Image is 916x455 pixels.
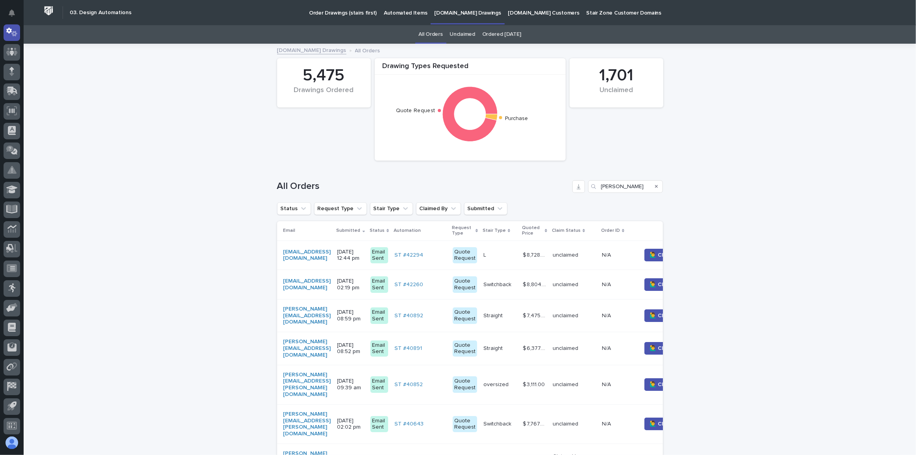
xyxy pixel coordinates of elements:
a: [EMAIL_ADDRESS][DOMAIN_NAME] [283,249,331,262]
p: Automation [394,226,421,235]
p: unclaimed [553,381,596,388]
text: Purchase [505,116,528,122]
a: [PERSON_NAME][EMAIL_ADDRESS][PERSON_NAME][DOMAIN_NAME] [283,372,331,398]
p: All Orders [355,46,380,54]
p: N/A [602,380,613,388]
a: ST #40891 [394,345,422,352]
p: [DATE] 08:52 pm [337,342,364,355]
tr: [PERSON_NAME][EMAIL_ADDRESS][PERSON_NAME][DOMAIN_NAME] [DATE] 09:39 amEmail SentST #40852 Quote R... [277,365,709,404]
p: Quoted Price [522,224,543,238]
p: [DATE] 09:39 am [337,378,364,391]
button: 🙋‍♂️ Claim Order [644,342,693,355]
tr: [EMAIL_ADDRESS][DOMAIN_NAME] [DATE] 02:19 pmEmail SentST #42260 Quote RequestSwitchbackSwitchback... [277,270,709,300]
a: ST #40852 [394,381,423,388]
div: Notifications [10,9,20,22]
button: Request Type [314,202,367,215]
button: Notifications [4,5,20,21]
p: Request Type [452,224,474,238]
div: Quote Request [453,416,477,433]
a: ST #42260 [394,281,423,288]
span: 🙋‍♂️ Claim Order [650,344,688,352]
div: Quote Request [453,247,477,264]
h2: 03. Design Automations [70,9,131,16]
div: Quote Request [453,307,477,324]
a: [EMAIL_ADDRESS][DOMAIN_NAME] [283,278,331,291]
button: 🙋‍♂️ Claim Order [644,418,693,430]
p: Straight [483,311,504,319]
p: $ 7,475.00 [523,311,548,319]
p: Switchback [483,280,513,288]
p: oversized [483,380,510,388]
a: [PERSON_NAME][EMAIL_ADDRESS][DOMAIN_NAME] [283,338,331,358]
span: 🙋‍♂️ Claim Order [650,251,688,259]
a: [PERSON_NAME][EMAIL_ADDRESS][DOMAIN_NAME] [283,306,331,326]
a: ST #40892 [394,313,423,319]
p: N/A [602,311,613,319]
p: unclaimed [553,421,596,427]
text: Quote Request [396,108,435,113]
a: ST #42294 [394,252,423,259]
div: Quote Request [453,376,477,393]
p: Straight [483,344,504,352]
div: Email Sent [370,276,388,293]
div: Email Sent [370,340,388,357]
p: N/A [602,344,613,352]
p: N/A [602,419,613,427]
p: [DATE] 12:44 pm [337,249,364,262]
div: Drawings Ordered [291,86,357,103]
a: Unclaimed [450,25,475,44]
p: Email [283,226,296,235]
p: Status [370,226,385,235]
span: 🙋‍♂️ Claim Order [650,281,688,289]
div: 1,701 [583,66,650,85]
div: Drawing Types Requested [375,62,566,75]
button: 🙋‍♂️ Claim Order [644,309,693,322]
p: Switchback [483,419,513,427]
p: unclaimed [553,252,596,259]
span: 🙋‍♂️ Claim Order [650,420,688,428]
p: $ 8,728.00 [523,250,548,259]
tr: [PERSON_NAME][EMAIL_ADDRESS][DOMAIN_NAME] [DATE] 08:59 pmEmail SentST #40892 Quote RequestStraigh... [277,299,709,332]
tr: [EMAIL_ADDRESS][DOMAIN_NAME] [DATE] 12:44 pmEmail SentST #42294 Quote RequestLL $ 8,728.00$ 8,728... [277,240,709,270]
div: Email Sent [370,247,388,264]
p: $ 7,767.00 [523,419,548,427]
button: users-avatar [4,435,20,451]
p: Order ID [601,226,620,235]
p: N/A [602,250,613,259]
p: Claim Status [552,226,581,235]
a: [DOMAIN_NAME] Drawings [277,45,346,54]
p: $ 6,377.00 [523,344,548,352]
div: Email Sent [370,307,388,324]
button: 🙋‍♂️ Claim Order [644,278,693,291]
div: Email Sent [370,376,388,393]
p: [DATE] 08:59 pm [337,309,364,322]
a: [PERSON_NAME][EMAIL_ADDRESS][PERSON_NAME][DOMAIN_NAME] [283,411,331,437]
div: Quote Request [453,340,477,357]
div: Email Sent [370,416,388,433]
tr: [PERSON_NAME][EMAIL_ADDRESS][DOMAIN_NAME] [DATE] 08:52 pmEmail SentST #40891 Quote RequestStraigh... [277,332,709,365]
p: $ 8,804.00 [523,280,548,288]
p: L [483,250,488,259]
p: $ 3,111.00 [523,380,546,388]
p: Submitted [337,226,361,235]
div: Quote Request [453,276,477,293]
tr: [PERSON_NAME][EMAIL_ADDRESS][PERSON_NAME][DOMAIN_NAME] [DATE] 02:02 pmEmail SentST #40643 Quote R... [277,404,709,444]
button: 🙋‍♂️ Claim Order [644,249,693,261]
input: Search [588,180,663,193]
span: 🙋‍♂️ Claim Order [650,312,688,320]
a: ST #40643 [394,421,424,427]
img: Workspace Logo [41,4,56,18]
p: Stair Type [483,226,506,235]
button: Stair Type [370,202,413,215]
button: Status [277,202,311,215]
p: unclaimed [553,313,596,319]
div: Unclaimed [583,86,650,103]
h1: All Orders [277,181,569,192]
button: Submitted [464,202,507,215]
button: 🙋‍♂️ Claim Order [644,378,693,391]
a: Ordered [DATE] [482,25,521,44]
p: unclaimed [553,345,596,352]
a: All Orders [419,25,443,44]
p: [DATE] 02:02 pm [337,418,364,431]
